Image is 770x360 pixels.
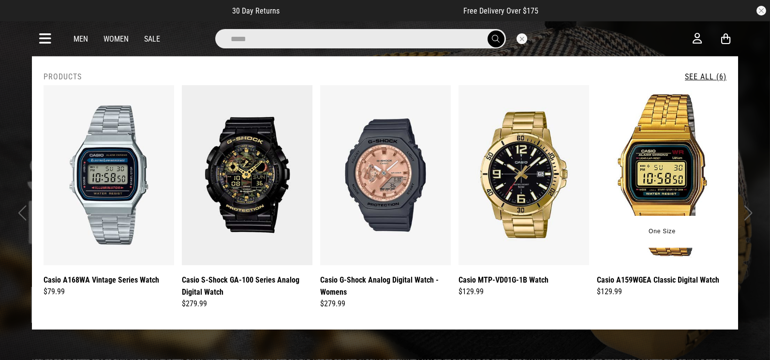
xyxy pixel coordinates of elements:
[44,85,174,265] img: Casio A168wa Vintage Series Watch in Grey
[44,274,159,286] a: Casio A168WA Vintage Series Watch
[74,34,88,44] a: Men
[641,223,683,240] button: One Size
[8,4,37,33] button: Open LiveChat chat widget
[597,274,719,286] a: Casio A159WGEA Classic Digital Watch
[44,72,82,81] h2: Products
[144,34,160,44] a: Sale
[597,85,727,265] img: Casio A159wgea Classic Digital Watch in Gold
[182,274,312,298] a: Casio S-Shock GA-100 Series Analog Digital Watch
[232,6,280,15] span: 30 Day Returns
[459,85,589,265] img: Casio Mtp-vd01g-1b Watch in Gold
[104,34,129,44] a: Women
[320,298,451,310] div: $279.99
[459,286,589,298] div: $129.99
[459,274,548,286] a: Casio MTP-VD01G-1B Watch
[299,6,444,15] iframe: Customer reviews powered by Trustpilot
[320,274,451,298] a: Casio G-Shock Analog Digital Watch - Womens
[320,85,451,265] img: Casio G-shock Analog Digital Watch - Womens in Pink
[463,6,538,15] span: Free Delivery Over $175
[517,33,527,44] button: Close search
[685,72,726,81] a: See All (6)
[44,286,174,298] div: $79.99
[597,286,727,298] div: $129.99
[182,298,312,310] div: $279.99
[182,85,312,265] img: Casio S-shock Ga-100 Series Analog Digital Watch in Black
